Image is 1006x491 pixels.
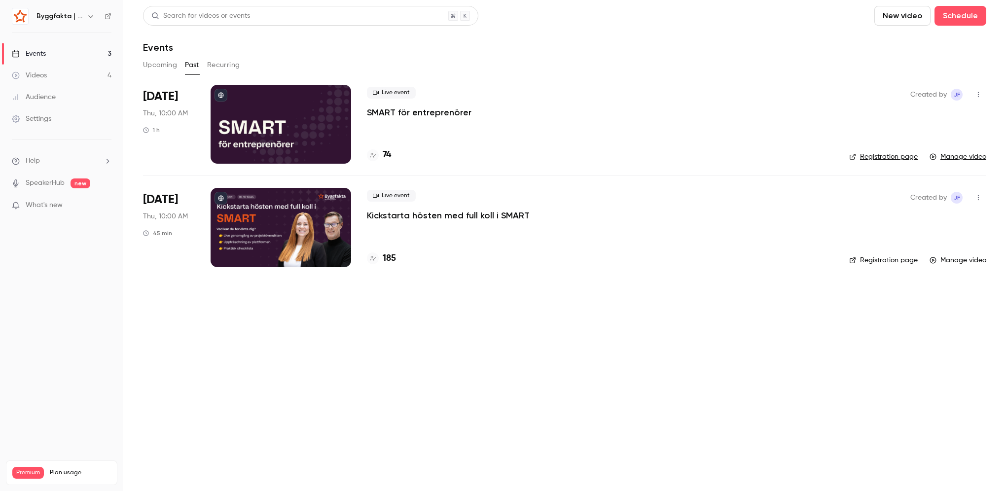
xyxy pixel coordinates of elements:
a: SpeakerHub [26,178,65,188]
img: Byggfakta | Powered by Hubexo [12,8,28,24]
iframe: Noticeable Trigger [100,201,111,210]
a: 185 [367,252,396,265]
div: Oct 2 Thu, 10:00 AM (Europe/Stockholm) [143,85,195,164]
span: Created by [910,89,947,101]
span: [DATE] [143,89,178,105]
div: Settings [12,114,51,124]
span: Thu, 10:00 AM [143,211,188,221]
h4: 74 [383,148,391,162]
span: Live event [367,190,416,202]
li: help-dropdown-opener [12,156,111,166]
div: Search for videos or events [151,11,250,21]
div: 1 h [143,126,160,134]
span: Live event [367,87,416,99]
button: Past [185,57,199,73]
div: 45 min [143,229,172,237]
span: [DATE] [143,192,178,208]
div: Events [12,49,46,59]
span: What's new [26,200,63,210]
a: Manage video [930,152,986,162]
button: Recurring [207,57,240,73]
span: Created by [910,192,947,204]
a: Manage video [930,255,986,265]
button: New video [874,6,931,26]
span: JF [954,89,960,101]
button: Schedule [934,6,986,26]
button: Upcoming [143,57,177,73]
a: 74 [367,148,391,162]
h1: Events [143,41,173,53]
span: Plan usage [50,469,111,477]
span: Josephine Fantenberg [951,89,963,101]
div: Aug 21 Thu, 10:00 AM (Europe/Stockholm) [143,188,195,267]
span: new [71,178,90,188]
a: Registration page [849,152,918,162]
div: Audience [12,92,56,102]
a: Kickstarta hösten med full koll i SMART [367,210,530,221]
a: Registration page [849,255,918,265]
span: Thu, 10:00 AM [143,108,188,118]
span: JF [954,192,960,204]
span: Help [26,156,40,166]
span: Josephine Fantenberg [951,192,963,204]
a: SMART för entreprenörer [367,106,471,118]
span: Premium [12,467,44,479]
h4: 185 [383,252,396,265]
h6: Byggfakta | Powered by Hubexo [36,11,83,21]
div: Videos [12,70,47,80]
